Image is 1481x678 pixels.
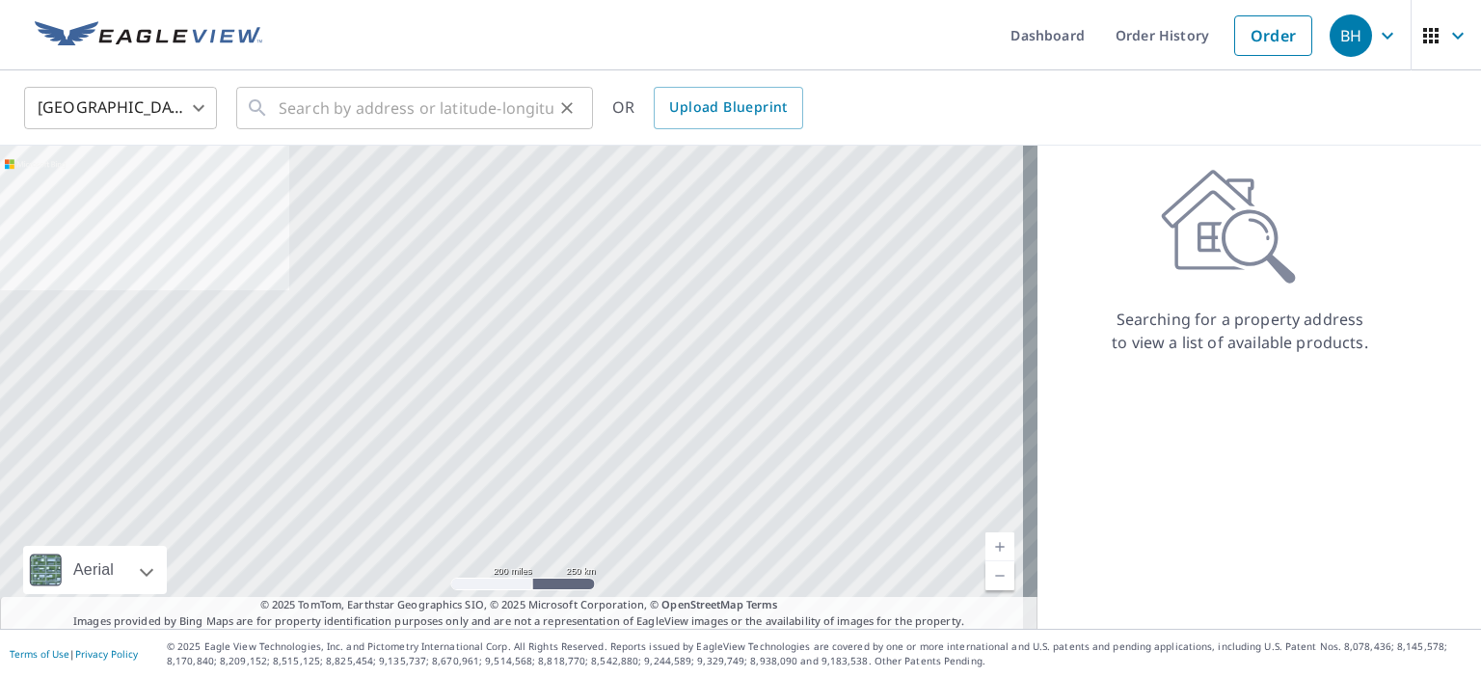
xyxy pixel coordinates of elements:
[985,561,1014,590] a: Current Level 5, Zoom Out
[1234,15,1312,56] a: Order
[669,95,787,120] span: Upload Blueprint
[10,647,69,661] a: Terms of Use
[1111,308,1369,354] p: Searching for a property address to view a list of available products.
[260,597,778,613] span: © 2025 TomTom, Earthstar Geographics SIO, © 2025 Microsoft Corporation, ©
[661,597,742,611] a: OpenStreetMap
[279,81,553,135] input: Search by address or latitude-longitude
[1330,14,1372,57] div: BH
[654,87,802,129] a: Upload Blueprint
[24,81,217,135] div: [GEOGRAPHIC_DATA]
[10,648,138,660] p: |
[553,95,580,122] button: Clear
[746,597,778,611] a: Terms
[985,532,1014,561] a: Current Level 5, Zoom In
[23,546,167,594] div: Aerial
[167,639,1471,668] p: © 2025 Eagle View Technologies, Inc. and Pictometry International Corp. All Rights Reserved. Repo...
[75,647,138,661] a: Privacy Policy
[67,546,120,594] div: Aerial
[612,87,803,129] div: OR
[35,21,262,50] img: EV Logo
